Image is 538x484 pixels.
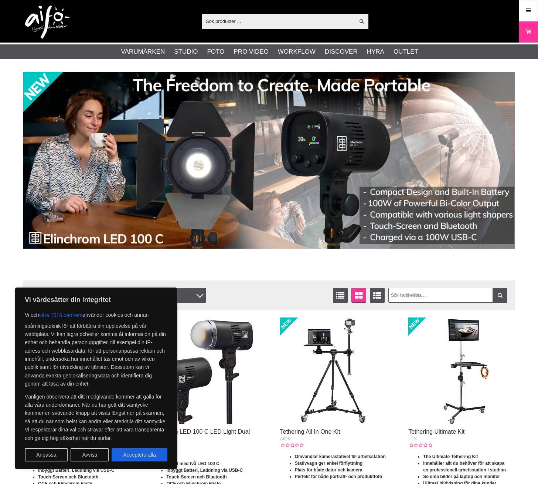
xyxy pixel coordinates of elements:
[207,47,224,57] a: Foto
[280,317,387,424] img: Tethering All In One Kit
[25,448,68,461] button: Anpassa
[280,436,291,441] span: AIOK
[151,428,250,442] a: Elinchrom LED 100 C LED Light Dual Kit
[394,47,418,57] a: Outlet
[423,461,504,466] strong: Innehåller allt du behöver för att skapa
[351,288,366,303] a: Fönstervisning
[280,428,340,435] a: Tethering All In One Kit
[25,393,167,442] p: Vänligen observera att ditt medgivande kommer att gälla för alla våra underdomäner. När du har ge...
[166,461,219,466] strong: Paket med två LED 100 C
[39,309,83,322] button: våra 1516 partners
[423,467,506,473] strong: en professionell arbetsstation i studion
[38,468,115,473] strong: Inbyggt Batteri, Laddning via USB-C
[280,442,304,449] div: Kundbetyg: 0
[333,288,348,303] a: Listvisning
[166,474,227,480] strong: Touch-Screen och Bluetooth
[71,448,109,461] button: Avvisa
[367,47,384,57] a: Hyra
[112,448,167,461] button: Acceptera alla
[25,295,167,304] p: Vi värdesätter din integritet
[408,428,464,435] a: Tethering Ultimate Kit
[493,288,507,303] a: Filtrera
[38,474,98,480] strong: Touch-Screen och Bluetooth
[174,47,198,57] a: Studio
[15,288,177,469] div: Vi värdesätter din integritet
[295,467,362,473] strong: Plats för både dator och kamera
[25,6,69,39] img: logo.png
[295,454,386,459] strong: Omvandlar kamerastativet till arbetsstation
[423,454,478,459] strong: The Ultimate Tethering Kit
[295,461,362,466] strong: Stativvagn ger enkel förflyttning
[234,47,268,57] a: Pro Video
[151,317,258,424] img: Elinchrom LED 100 C LED Light Dual Kit
[408,442,432,449] div: Kundbetyg: 0
[388,288,508,303] input: Sök i artikellista ...
[408,436,417,441] span: UTK
[423,474,500,479] strong: Se dina bilder på laptop och monitor
[370,288,385,303] a: Utökad listvisning
[166,468,243,473] strong: Inbyggt Batteri, Laddning via USB-C
[408,317,515,424] img: Tethering Ultimate Kit
[23,72,515,249] img: Annons:002 banner-elin-led100c11390x.jpg
[121,47,165,57] a: Varumärken
[202,16,355,27] input: Sök produkter ...
[295,474,382,479] strong: Perfekt för både porträtt- och produktfoto
[278,47,316,57] a: Workflow
[25,309,167,388] p: Vi och använder cookies och annan spårningsteknik för att förbättra din upplevelse på vår webbpla...
[325,47,358,57] a: Discover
